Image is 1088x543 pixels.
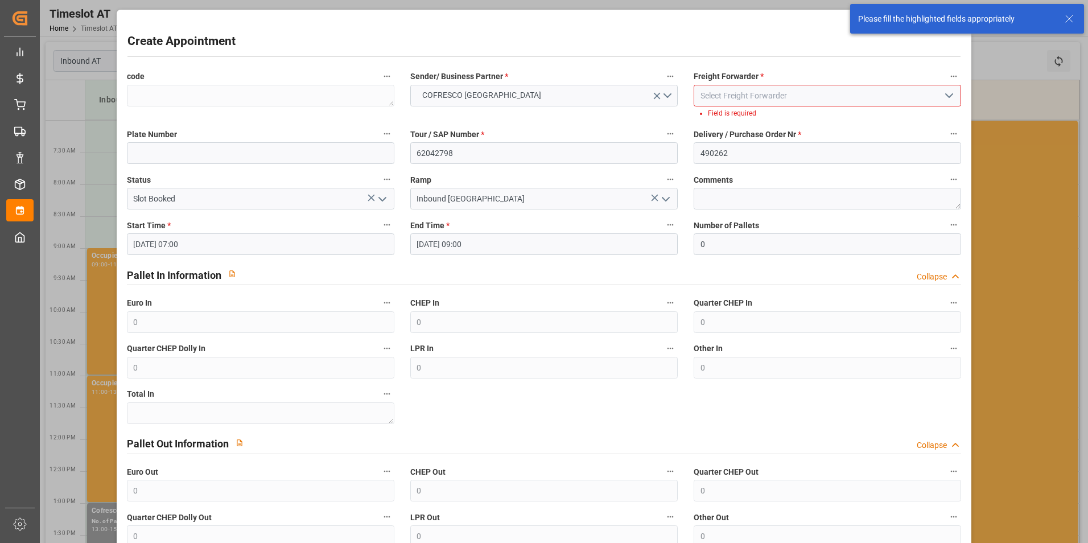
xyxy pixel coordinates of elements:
[380,295,394,310] button: Euro In
[410,85,678,106] button: open menu
[694,297,752,309] span: Quarter CHEP In
[858,13,1054,25] div: Please fill the highlighted fields appropriately
[694,343,723,355] span: Other In
[410,174,431,186] span: Ramp
[127,32,236,51] h2: Create Appointment
[410,512,440,524] span: LPR Out
[380,126,394,141] button: Plate Number
[127,436,229,451] h2: Pallet Out Information
[380,69,394,84] button: code
[410,71,508,83] span: Sender/ Business Partner
[946,509,961,524] button: Other Out
[127,129,177,141] span: Plate Number
[221,263,243,285] button: View description
[373,190,390,208] button: open menu
[663,126,678,141] button: Tour / SAP Number *
[380,341,394,356] button: Quarter CHEP Dolly In
[917,271,947,283] div: Collapse
[694,174,733,186] span: Comments
[127,512,212,524] span: Quarter CHEP Dolly Out
[380,217,394,232] button: Start Time *
[917,439,947,451] div: Collapse
[694,220,759,232] span: Number of Pallets
[127,220,171,232] span: Start Time
[127,388,154,400] span: Total In
[127,343,205,355] span: Quarter CHEP Dolly In
[127,233,394,255] input: DD.MM.YYYY HH:MM
[380,386,394,401] button: Total In
[946,341,961,356] button: Other In
[127,188,394,209] input: Type to search/select
[946,464,961,479] button: Quarter CHEP Out
[946,69,961,84] button: Freight Forwarder *
[410,466,446,478] span: CHEP Out
[127,174,151,186] span: Status
[694,466,759,478] span: Quarter CHEP Out
[127,71,145,83] span: code
[127,297,152,309] span: Euro In
[380,509,394,524] button: Quarter CHEP Dolly Out
[663,464,678,479] button: CHEP Out
[127,268,221,283] h2: Pallet In Information
[708,108,951,118] li: Field is required
[946,172,961,187] button: Comments
[410,343,434,355] span: LPR In
[663,217,678,232] button: End Time *
[663,509,678,524] button: LPR Out
[663,172,678,187] button: Ramp
[663,341,678,356] button: LPR In
[410,129,484,141] span: Tour / SAP Number
[663,295,678,310] button: CHEP In
[380,172,394,187] button: Status
[657,190,674,208] button: open menu
[410,220,450,232] span: End Time
[940,87,957,105] button: open menu
[410,297,439,309] span: CHEP In
[694,129,801,141] span: Delivery / Purchase Order Nr
[663,69,678,84] button: Sender/ Business Partner *
[127,466,158,478] span: Euro Out
[946,126,961,141] button: Delivery / Purchase Order Nr *
[694,85,961,106] input: Select Freight Forwarder
[946,295,961,310] button: Quarter CHEP In
[229,432,250,454] button: View description
[410,233,678,255] input: DD.MM.YYYY HH:MM
[417,89,547,101] span: COFRESCO [GEOGRAPHIC_DATA]
[410,188,678,209] input: Type to search/select
[694,512,729,524] span: Other Out
[946,217,961,232] button: Number of Pallets
[380,464,394,479] button: Euro Out
[694,71,764,83] span: Freight Forwarder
